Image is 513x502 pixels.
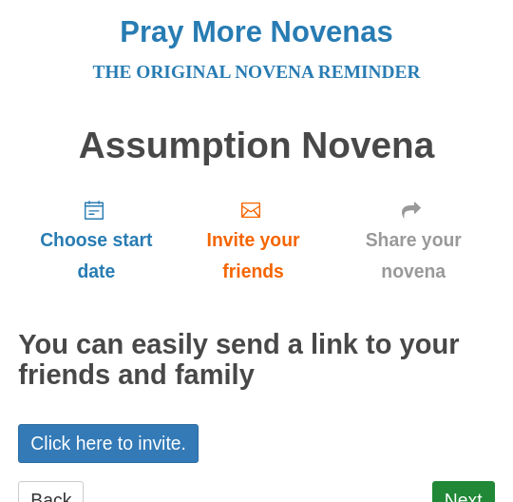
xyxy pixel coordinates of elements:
a: Share your novena [332,184,495,298]
span: Invite your friends [193,224,313,287]
span: Choose start date [37,224,155,287]
a: Invite your friends [174,184,332,298]
h1: Assumption Novena [18,125,494,166]
a: Click here to invite. [18,424,199,463]
a: Choose start date [18,184,174,298]
h2: You can easily send a link to your friends and family [18,330,494,391]
a: The original novena reminder [93,62,421,82]
a: Pray More Novenas [120,15,392,48]
span: Share your novena [351,224,476,287]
